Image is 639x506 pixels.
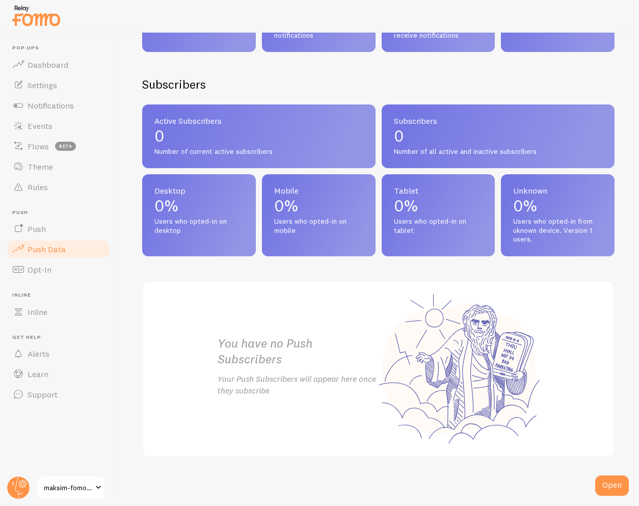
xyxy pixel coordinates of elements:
p: Your Push Subscribers will appear here once they subscribe [218,373,379,396]
span: Push [12,209,111,216]
span: Number of all active and inactive subscribers [394,147,603,156]
span: Desktop [154,187,244,195]
span: Tablet [394,187,483,195]
span: Pop-ups [12,45,111,51]
a: Events [6,116,111,136]
span: Inline [12,292,111,299]
h2: Subscribers [142,76,206,92]
a: Push [6,219,111,239]
p: 0% [394,198,483,214]
span: Events [28,121,52,131]
span: Theme [28,162,53,172]
a: Theme [6,156,111,177]
a: maksim-fomo-dev-store [37,475,105,500]
span: Push [28,224,46,234]
p: 0 [394,128,603,144]
span: Support [28,389,58,400]
span: Users who opted-in on mobile [274,217,363,235]
span: Get Help [12,334,111,341]
span: Rules [28,182,48,192]
span: Mobile [274,187,363,195]
span: Unknown [513,187,602,195]
a: Rules [6,177,111,197]
a: Notifications [6,95,111,116]
span: Flows [28,141,49,151]
a: Alerts [6,343,111,364]
span: Settings [28,80,57,90]
span: Notifications [28,100,74,111]
a: Flows beta [6,136,111,156]
p: 0% [513,198,602,214]
span: beta [55,142,76,151]
a: Inline [6,302,111,322]
span: Users who opted-in on tablet [394,217,483,235]
a: Push Data [6,239,111,259]
img: fomo-relay-logo-orange.svg [11,3,62,29]
span: maksim-fomo-dev-store [44,482,92,494]
p: 0% [154,198,244,214]
h2: You have no Push Subscribers [218,335,379,367]
span: Push Data [28,244,66,254]
a: Opt-In [6,259,111,280]
span: Number of current active subscribers [154,147,363,156]
span: Users who opted-in from uknown device. Version 1 users. [513,217,602,244]
span: Active Subscribers [154,117,363,125]
a: Dashboard [6,55,111,75]
span: Opt-In [28,264,51,275]
span: Alerts [28,349,49,359]
a: Learn [6,364,111,384]
a: Settings [6,75,111,95]
a: Support [6,384,111,405]
span: Learn [28,369,48,379]
span: Users who opted-in on desktop [154,217,244,235]
span: Subscribers [394,117,603,125]
p: 0% [274,198,363,214]
div: Open [595,475,629,496]
span: Dashboard [28,60,68,70]
span: Inline [28,307,47,317]
p: 0 [154,128,363,144]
